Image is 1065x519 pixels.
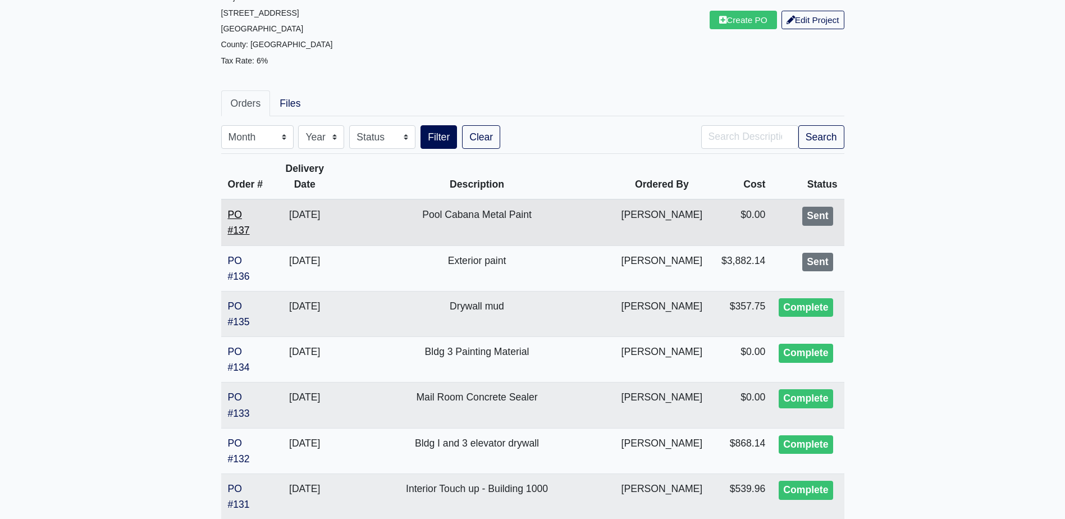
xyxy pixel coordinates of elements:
td: [PERSON_NAME] [615,383,710,428]
td: Mail Room Concrete Sealer [339,383,614,428]
th: Delivery Date [270,154,340,200]
td: $0.00 [709,199,772,245]
div: Sent [802,207,833,226]
th: Description [339,154,614,200]
div: Sent [802,253,833,272]
a: PO #136 [228,255,250,282]
td: [PERSON_NAME] [615,291,710,336]
td: [PERSON_NAME] [615,199,710,245]
th: Order # [221,154,270,200]
td: Drywall mud [339,291,614,336]
a: PO #134 [228,346,250,373]
a: Create PO [710,11,777,29]
button: Search [798,125,844,149]
td: Bldg 3 Painting Material [339,337,614,383]
td: [PERSON_NAME] [615,245,710,291]
td: [PERSON_NAME] [615,337,710,383]
a: PO #137 [228,209,250,236]
td: Bldg I and 3 elevator drywall [339,428,614,474]
a: PO #135 [228,301,250,327]
div: Complete [779,344,833,363]
td: [DATE] [270,337,340,383]
small: [STREET_ADDRESS] [221,8,299,17]
td: [PERSON_NAME] [615,428,710,474]
td: [DATE] [270,291,340,336]
td: [DATE] [270,383,340,428]
input: Search [701,125,798,149]
td: [DATE] [270,245,340,291]
td: $3,882.14 [709,245,772,291]
a: Orders [221,90,271,116]
div: Complete [779,389,833,408]
th: Status [772,154,844,200]
td: $0.00 [709,337,772,383]
a: PO #132 [228,438,250,465]
a: Clear [462,125,500,149]
a: PO #133 [228,391,250,418]
th: Ordered By [615,154,710,200]
td: $0.00 [709,383,772,428]
small: [GEOGRAPHIC_DATA] [221,24,304,33]
td: Exterior paint [339,245,614,291]
td: [DATE] [270,199,340,245]
button: Filter [420,125,457,149]
td: $868.14 [709,428,772,474]
td: $357.75 [709,291,772,336]
small: County: [GEOGRAPHIC_DATA] [221,40,333,49]
a: Edit Project [781,11,844,29]
th: Cost [709,154,772,200]
div: Complete [779,481,833,500]
div: Complete [779,298,833,317]
td: Pool Cabana Metal Paint [339,199,614,245]
a: Files [270,90,310,116]
a: PO #131 [228,483,250,510]
td: [DATE] [270,428,340,474]
small: Tax Rate: 6% [221,56,268,65]
div: Complete [779,435,833,454]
